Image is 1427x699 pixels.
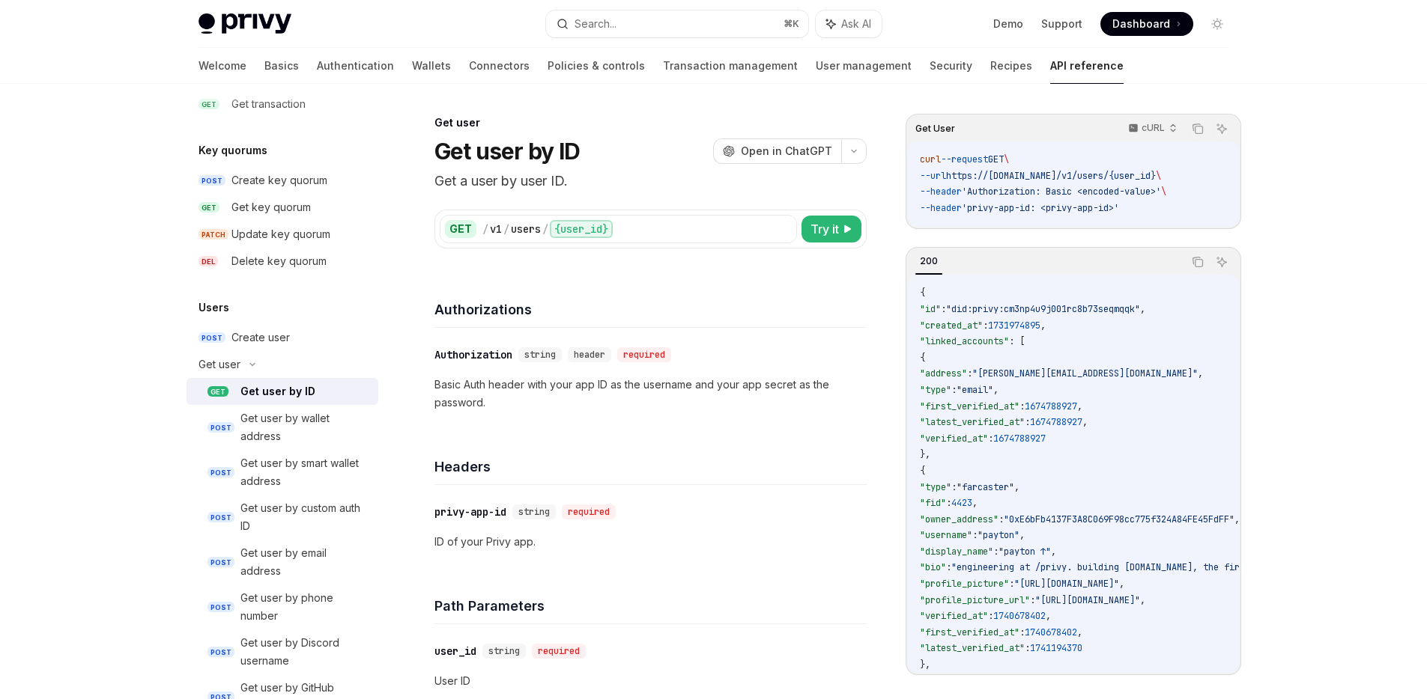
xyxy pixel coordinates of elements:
span: POST [207,422,234,433]
span: : [983,320,988,332]
span: 4423 [951,497,972,509]
span: 'Authorization: Basic <encoded-value>' [962,186,1161,198]
span: "owner_address" [920,513,999,525]
span: POST [199,332,225,344]
a: Connectors [469,48,530,84]
span: { [920,287,925,299]
a: Support [1041,16,1082,31]
a: Dashboard [1100,12,1193,36]
div: Get user by wallet address [240,409,369,445]
a: Demo [993,16,1023,31]
a: POSTGet user by custom auth ID [187,495,378,540]
div: Get user by email address [240,544,369,580]
span: ⌘ K [784,18,799,30]
span: "[URL][DOMAIN_NAME]" [1035,594,1140,606]
a: User management [816,48,912,84]
span: : [941,303,946,315]
span: , [1019,529,1025,541]
span: 1740678402 [1025,626,1077,638]
button: cURL [1120,116,1184,141]
span: string [518,506,550,518]
div: required [617,347,671,362]
span: POST [199,175,225,186]
div: Get key quorum [231,198,311,216]
p: cURL [1142,122,1165,134]
span: "did:privy:cm3np4u9j001rc8b73seqmqqk" [946,303,1140,315]
span: "verified_at" [920,433,988,445]
span: GET [199,202,219,213]
span: "[URL][DOMAIN_NAME]" [1014,578,1119,590]
span: , [1082,416,1088,428]
h4: Path Parameters [434,596,867,616]
span: 1740678402 [993,610,1046,622]
h4: Headers [434,457,867,477]
div: Authorization [434,347,512,362]
a: PATCHUpdate key quorum [187,221,378,248]
span: , [1040,320,1046,332]
div: Create user [231,329,290,347]
span: --header [920,186,962,198]
span: "first_verified_at" [920,400,1019,412]
a: POSTGet user by Discord username [187,629,378,674]
div: Search... [575,15,616,33]
div: required [532,644,586,659]
span: , [1077,400,1082,412]
p: Basic Auth header with your app ID as the username and your app secret as the password. [434,376,867,412]
span: "payton ↑" [999,546,1051,558]
span: : [967,367,972,379]
span: "latest_verified_at" [920,642,1025,654]
div: Create key quorum [231,171,327,189]
span: { [920,352,925,364]
span: string [488,645,520,657]
span: "id" [920,303,941,315]
span: : [999,513,1004,525]
span: "fid" [920,497,946,509]
span: --header [920,202,962,214]
span: "latest_verified_at" [920,416,1025,428]
button: Ask AI [816,10,882,37]
span: Dashboard [1112,16,1170,31]
a: POSTGet user by smart wallet address [187,450,378,495]
span: : [1019,626,1025,638]
span: 1674788927 [1030,416,1082,428]
span: "payton" [978,529,1019,541]
button: Open in ChatGPT [713,138,841,164]
span: { [920,465,925,477]
span: , [1014,481,1019,493]
a: Welcome [199,48,246,84]
a: Transaction management [663,48,798,84]
div: users [511,222,541,236]
span: Try it [811,220,839,238]
span: \ [1161,186,1166,198]
p: ID of your Privy app. [434,533,867,551]
button: Copy the contents from the code block [1188,252,1208,272]
span: : [1019,400,1025,412]
span: https://[DOMAIN_NAME]/v1/users/{user_id} [946,170,1156,182]
div: Get user by phone number [240,589,369,625]
span: "display_name" [920,546,993,558]
a: API reference [1050,48,1124,84]
span: 1741194370 [1030,642,1082,654]
a: POSTGet user by email address [187,540,378,584]
div: Delete key quorum [231,252,327,270]
a: Recipes [990,48,1032,84]
a: Basics [264,48,299,84]
span: , [972,497,978,509]
h5: Users [199,299,229,317]
h1: Get user by ID [434,138,581,165]
span: \ [1156,170,1161,182]
span: "type" [920,481,951,493]
div: Get user by ID [240,382,315,400]
div: Get user by smart wallet address [240,454,369,490]
div: / [482,222,488,236]
div: / [542,222,548,236]
span: : [946,497,951,509]
span: GET [988,153,1004,165]
a: DELDelete key quorum [187,248,378,275]
span: string [524,349,556,361]
span: , [1140,303,1145,315]
span: POST [207,602,234,613]
span: : [1025,416,1030,428]
span: : [988,610,993,622]
a: POSTCreate key quorum [187,167,378,194]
